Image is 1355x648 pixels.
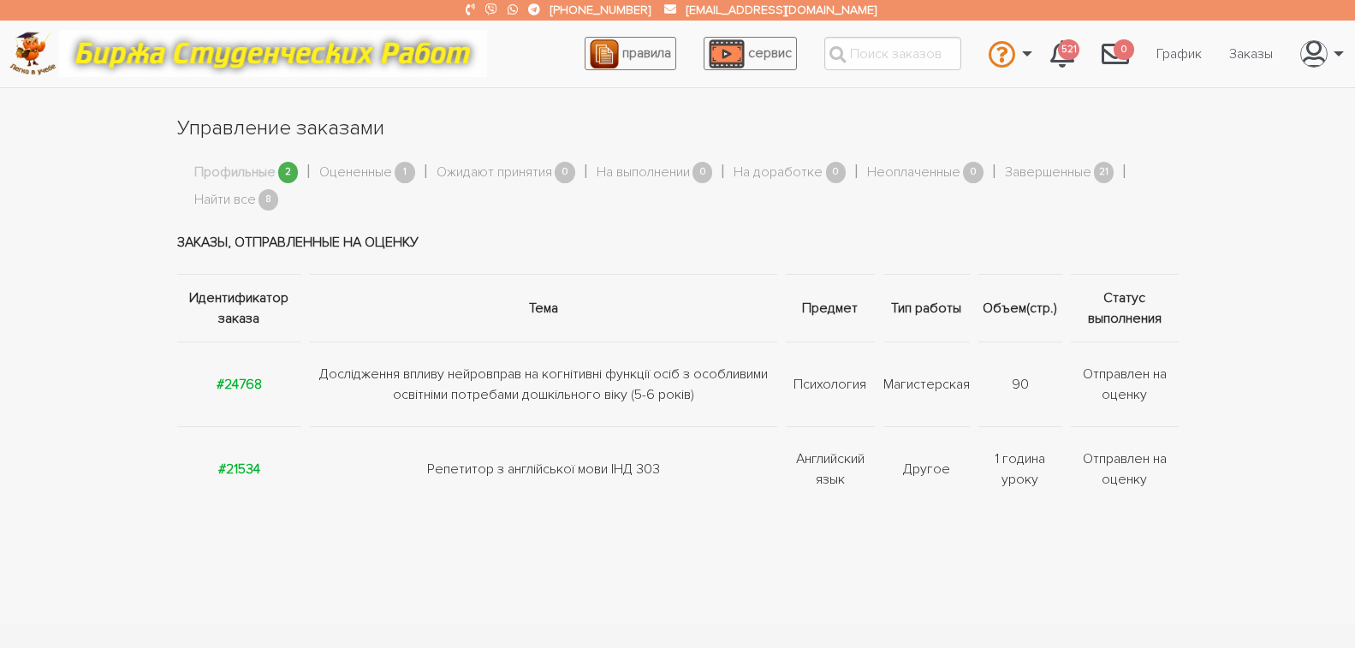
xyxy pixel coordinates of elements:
span: 2 [278,162,299,183]
span: 21 [1094,162,1114,183]
span: 521 [1058,39,1079,61]
a: График [1143,38,1215,70]
span: сервис [748,45,792,62]
a: [EMAIL_ADDRESS][DOMAIN_NAME] [686,3,877,17]
td: Репетитор з англійської мови ІНД 303 [306,427,782,512]
a: #21534 [218,461,260,478]
th: Тип работы [879,275,974,342]
a: правила [585,37,676,70]
a: Неоплаченные [867,162,960,184]
span: 0 [692,162,713,183]
a: 521 [1037,31,1088,77]
td: 1 година уроку [974,427,1067,512]
td: Дослідження впливу нейровправ на когнітивні функції осіб з особливими освітніми потребами дошкіль... [306,342,782,427]
img: motto-12e01f5a76059d5f6a28199ef077b1f78e012cfde436ab5cf1d4517935686d32.gif [59,30,487,77]
a: [PHONE_NUMBER] [550,3,651,17]
th: Предмет [782,275,879,342]
td: Другое [879,427,974,512]
td: Отправлен на оценку [1067,342,1179,427]
span: 0 [555,162,575,183]
span: 0 [826,162,847,183]
a: сервис [704,37,797,70]
span: 0 [1114,39,1134,61]
span: правила [622,45,671,62]
img: logo-c4363faeb99b52c628a42810ed6dfb4293a56d4e4775eb116515dfe7f33672af.png [9,32,56,75]
th: Идентификатор заказа [177,275,306,342]
a: Оцененные [319,162,392,184]
img: play_icon-49f7f135c9dc9a03216cfdbccbe1e3994649169d890fb554cedf0eac35a01ba8.png [709,39,745,68]
td: Английский язык [782,427,879,512]
a: Ожидают принятия [437,162,552,184]
a: На выполнении [597,162,690,184]
td: Отправлен на оценку [1067,427,1179,512]
a: #24768 [217,376,262,393]
td: 90 [974,342,1067,427]
th: Статус выполнения [1067,275,1179,342]
span: 0 [963,162,984,183]
a: 0 [1088,31,1143,77]
a: Найти все [194,189,256,211]
th: Тема [306,275,782,342]
span: 8 [259,189,279,211]
td: Заказы, отправленные на оценку [177,211,1179,275]
td: Психология [782,342,879,427]
a: Заказы [1215,38,1287,70]
a: Завершенные [1005,162,1091,184]
a: На доработке [734,162,823,184]
span: 1 [395,162,415,183]
img: agreement_icon-feca34a61ba7f3d1581b08bc946b2ec1ccb426f67415f344566775c155b7f62c.png [590,39,619,68]
td: Магистерская [879,342,974,427]
a: Профильные [194,162,276,184]
h1: Управление заказами [177,114,1179,143]
th: Объем(стр.) [974,275,1067,342]
input: Поиск заказов [824,37,961,70]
